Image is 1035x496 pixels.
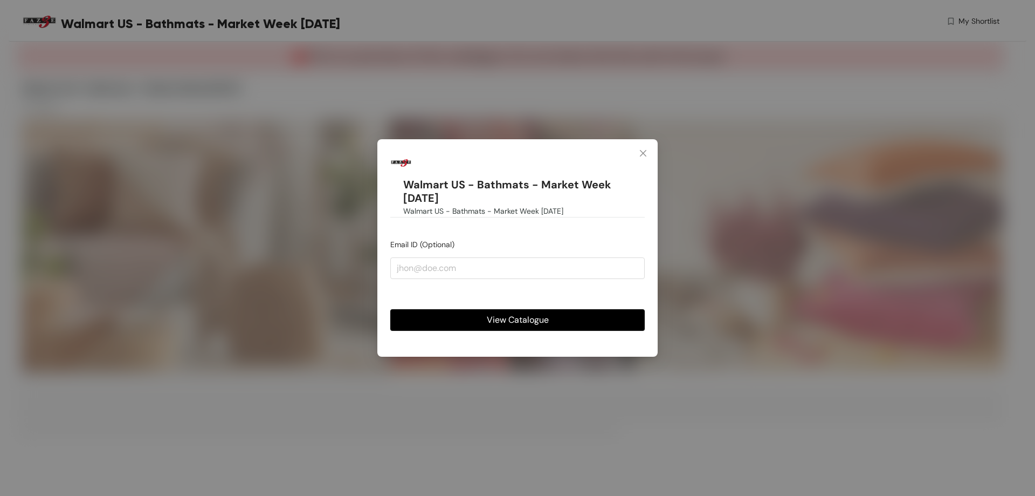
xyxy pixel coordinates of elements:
[390,152,412,174] img: Buyer Portal
[487,313,549,327] span: View Catalogue
[403,178,645,205] h1: Walmart US - Bathmats - Market Week [DATE]
[390,257,645,279] input: jhon@doe.com
[629,139,658,168] button: Close
[390,309,645,331] button: View Catalogue
[390,240,454,249] span: Email ID (Optional)
[639,149,647,158] span: close
[403,205,563,217] span: Walmart US - Bathmats - Market Week [DATE]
